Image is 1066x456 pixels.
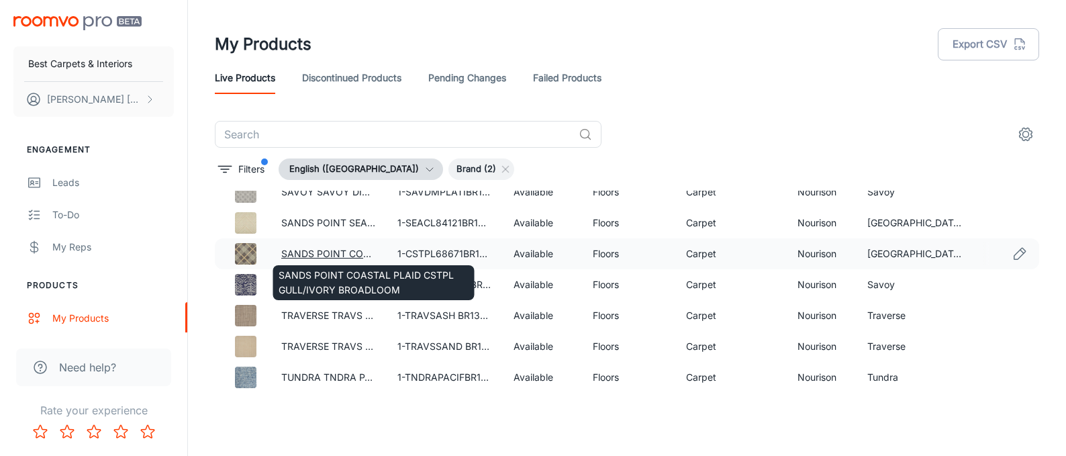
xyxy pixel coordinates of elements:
[857,208,973,238] td: [GEOGRAPHIC_DATA]
[582,269,676,300] td: Floors
[503,177,582,208] td: Available
[134,418,161,445] button: Rate 5 star
[387,238,503,269] td: 1-CSTPL68671BR1302WV
[281,248,581,259] a: SANDS POINT COASTAL PLAID CSTPL GULL/IVORY BROADLOOM
[857,177,973,208] td: Savoy
[428,62,506,94] a: Pending Changes
[857,362,973,393] td: Tundra
[279,268,469,298] p: SANDS POINT COASTAL PLAID CSTPL GULL/IVORY BROADLOOM
[54,418,81,445] button: Rate 2 star
[13,16,142,30] img: Roomvo PRO Beta
[582,177,676,208] td: Floors
[675,300,787,331] td: Carpet
[503,300,582,331] td: Available
[1008,242,1031,265] a: Edit
[582,238,676,269] td: Floors
[533,62,601,94] a: Failed Products
[215,121,573,148] input: Search
[787,300,857,331] td: Nourison
[52,311,174,326] div: My Products
[675,331,787,362] td: Carpet
[503,362,582,393] td: Available
[787,238,857,269] td: Nourison
[675,177,787,208] td: Carpet
[503,238,582,269] td: Available
[387,331,503,362] td: 1-TRAVSSAND BR1302JT
[787,177,857,208] td: Nourison
[448,158,514,180] div: Brand (2)
[387,362,503,393] td: 1-TNDRAPACIFBR1500CT
[857,300,973,331] td: Traverse
[281,310,385,321] a: TRAVERSE TRAVS ASH
[11,402,177,418] p: Rate your experience
[503,269,582,300] td: Available
[857,331,973,362] td: Traverse
[857,269,973,300] td: Savoy
[675,269,787,300] td: Carpet
[28,56,132,71] p: Best Carpets & Interiors
[215,62,275,94] a: Live Products
[582,300,676,331] td: Floors
[503,331,582,362] td: Available
[857,238,973,269] td: [GEOGRAPHIC_DATA]
[81,418,107,445] button: Rate 3 star
[281,186,487,197] a: SAVOY SAVOY DIAMOND SAVDM PLATINUM
[52,208,174,222] div: To-do
[27,418,54,445] button: Rate 1 star
[503,208,582,238] td: Available
[302,62,401,94] a: Discontinued Products
[107,418,134,445] button: Rate 4 star
[938,28,1039,60] button: Export CSV
[281,371,460,383] a: TUNDRA TNDRA PACIFIC BROADLOOM
[675,238,787,269] td: Carpet
[582,331,676,362] td: Floors
[787,362,857,393] td: Nourison
[47,92,142,107] p: [PERSON_NAME] [PERSON_NAME]
[675,362,787,393] td: Carpet
[215,32,311,56] h1: My Products
[13,82,174,117] button: [PERSON_NAME] [PERSON_NAME]
[238,162,264,177] p: Filters
[59,359,116,375] span: Need help?
[787,331,857,362] td: Nourison
[675,208,787,238] td: Carpet
[387,177,503,208] td: 1-SAVDMPLATIBR1500CT
[52,240,174,255] div: My Reps
[52,175,174,190] div: Leads
[787,269,857,300] td: Nourison
[1012,121,1039,148] button: settings
[387,300,503,331] td: 1-TRAVSASH BR1302JT
[448,163,504,176] span: Brand (2)
[387,208,503,238] td: 1-SEACL84121BR1302WV
[281,340,392,352] a: TRAVERSE TRAVS SAND
[215,158,268,180] button: filter
[582,208,676,238] td: Floors
[279,158,443,180] button: English ([GEOGRAPHIC_DATA])
[281,217,554,228] a: SANDS POINT SEA CLIFF SEACL DUNE/IVORY BROADLOOM
[13,46,174,81] button: Best Carpets & Interiors
[582,362,676,393] td: Floors
[787,208,857,238] td: Nourison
